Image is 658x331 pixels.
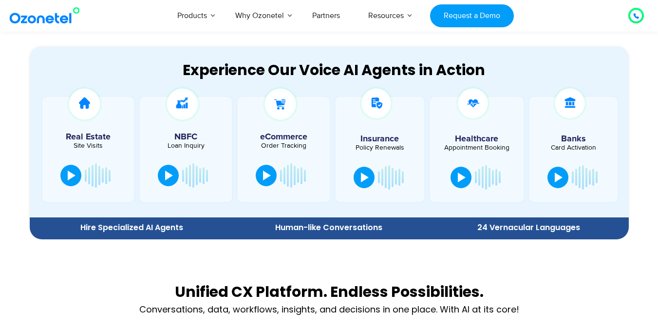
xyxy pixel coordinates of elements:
h5: Insurance [340,135,419,143]
div: Appointment Booking [437,144,516,151]
h5: Banks [534,135,613,143]
h5: Healthcare [437,135,516,143]
div: Order Tracking [243,142,325,149]
div: Experience Our Voice AI Agents in Action [39,61,629,78]
div: Policy Renewals [340,144,419,151]
div: 24 Vernacular Languages [433,224,623,232]
div: Conversations, data, workflows, insights, and decisions in one place. With AI at its core! [35,305,624,314]
h5: Real Estate [47,133,130,141]
div: Card Activation [534,144,613,151]
a: Request a Demo [430,4,513,27]
div: Unified CX Platform. Endless Possibilities. [35,283,624,300]
div: Human-like Conversations [234,224,424,232]
div: Hire Specialized AI Agents [35,224,229,232]
h5: eCommerce [243,133,325,141]
h5: NBFC [145,133,227,141]
div: Site Visits [47,142,130,149]
div: Loan Inquiry [145,142,227,149]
